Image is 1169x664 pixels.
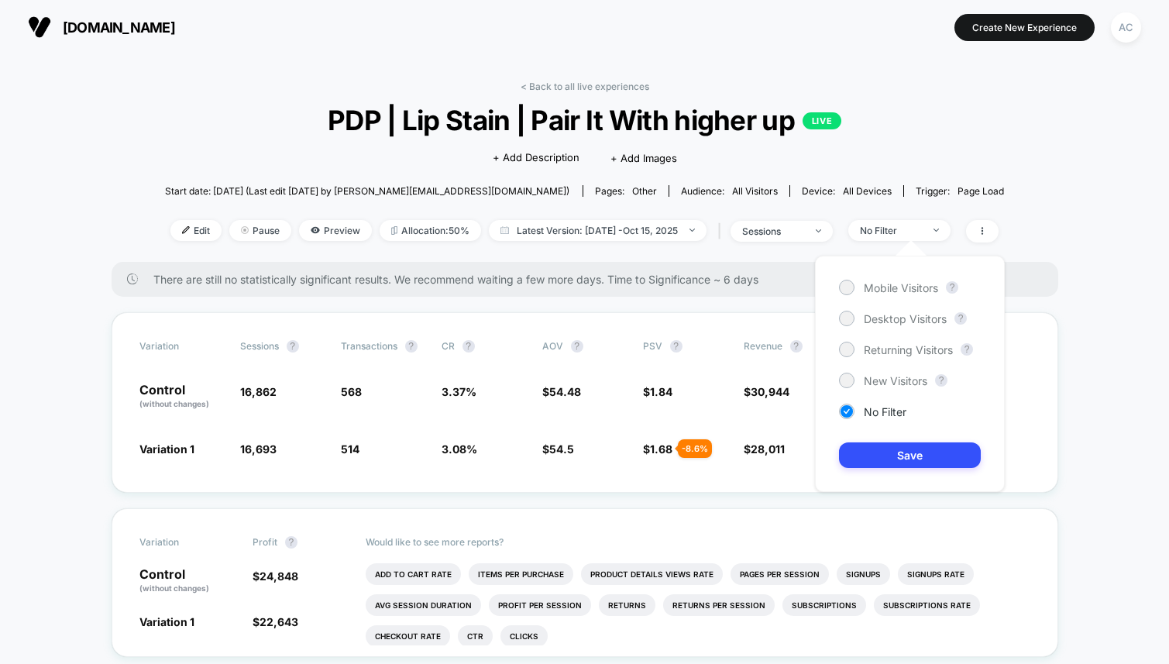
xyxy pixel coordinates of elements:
li: Items Per Purchase [469,563,573,585]
span: other [632,185,657,197]
span: There are still no statistically significant results. We recommend waiting a few more days . Time... [153,273,1027,286]
li: Returns [599,594,655,616]
button: ? [935,374,947,387]
img: end [816,229,821,232]
span: (without changes) [139,583,209,593]
li: Avg Session Duration [366,594,481,616]
button: ? [790,340,803,353]
span: $ [253,569,298,583]
button: ? [961,343,973,356]
span: 1.84 [650,385,672,398]
span: 1.68 [650,442,672,456]
span: 30,944 [751,385,789,398]
button: AC [1106,12,1146,43]
img: end [689,229,695,232]
div: AC [1111,12,1141,43]
span: 16,862 [240,385,277,398]
span: 3.08 % [442,442,477,456]
li: Product Details Views Rate [581,563,723,585]
a: < Back to all live experiences [521,81,649,92]
span: 54.5 [549,442,574,456]
span: (without changes) [139,399,209,408]
span: 54.48 [549,385,581,398]
span: Latest Version: [DATE] - Oct 15, 2025 [489,220,707,241]
img: calendar [500,226,509,234]
li: Add To Cart Rate [366,563,461,585]
li: Signups Rate [898,563,974,585]
span: Variation [139,340,225,353]
button: ? [571,340,583,353]
span: $ [643,385,672,398]
li: Returns Per Session [663,594,775,616]
button: ? [285,536,297,549]
span: Variation [139,536,225,549]
span: Edit [170,220,222,241]
span: $ [542,385,581,398]
span: Variation 1 [139,442,194,456]
div: Trigger: [916,185,1004,197]
span: No Filter [864,405,906,418]
span: $ [744,442,785,456]
span: 28,011 [751,442,785,456]
li: Subscriptions [782,594,866,616]
img: end [241,226,249,234]
span: Returning Visitors [864,343,953,356]
img: rebalance [391,226,397,235]
li: Signups [837,563,890,585]
span: | [714,220,731,243]
li: Ctr [458,625,493,647]
span: 3.37 % [442,385,476,398]
span: 22,643 [260,615,298,628]
div: sessions [742,225,804,237]
span: all devices [843,185,892,197]
button: ? [287,340,299,353]
li: Subscriptions Rate [874,594,980,616]
span: Start date: [DATE] (Last edit [DATE] by [PERSON_NAME][EMAIL_ADDRESS][DOMAIN_NAME]) [165,185,569,197]
span: Sessions [240,340,279,352]
button: ? [946,281,958,294]
div: Audience: [681,185,778,197]
div: Pages: [595,185,657,197]
li: Pages Per Session [731,563,829,585]
p: Would like to see more reports? [366,536,1030,548]
img: edit [182,226,190,234]
li: Checkout Rate [366,625,450,647]
span: PSV [643,340,662,352]
span: All Visitors [732,185,778,197]
button: ? [954,312,967,325]
span: + Add Description [493,150,579,166]
span: Mobile Visitors [864,281,938,294]
span: Variation 1 [139,615,194,628]
span: $ [643,442,672,456]
button: ? [670,340,682,353]
span: Page Load [958,185,1004,197]
p: Control [139,384,225,410]
button: ? [405,340,418,353]
img: Visually logo [28,15,51,39]
span: 568 [341,385,362,398]
span: Allocation: 50% [380,220,481,241]
span: Preview [299,220,372,241]
span: Device: [789,185,903,197]
span: $ [253,615,298,628]
span: $ [542,442,574,456]
button: Create New Experience [954,14,1095,41]
button: ? [462,340,475,353]
span: Revenue [744,340,782,352]
button: [DOMAIN_NAME] [23,15,180,40]
span: Profit [253,536,277,548]
span: New Visitors [864,374,927,387]
span: Transactions [341,340,397,352]
span: 514 [341,442,359,456]
span: + Add Images [610,152,677,164]
p: LIVE [803,112,841,129]
p: Control [139,568,237,594]
span: 24,848 [260,569,298,583]
div: No Filter [860,225,922,236]
img: end [933,229,939,232]
span: AOV [542,340,563,352]
span: 16,693 [240,442,277,456]
span: Pause [229,220,291,241]
span: Desktop Visitors [864,312,947,325]
span: $ [744,385,789,398]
